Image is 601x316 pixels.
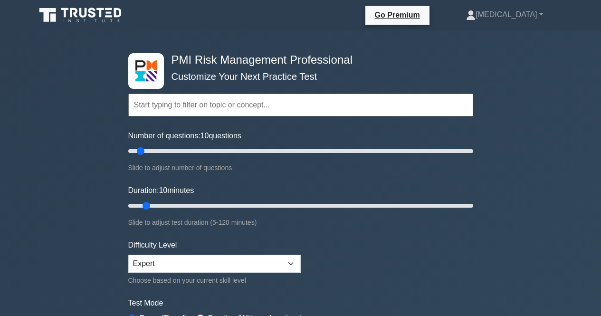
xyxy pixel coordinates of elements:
[128,297,473,309] label: Test Mode
[128,94,473,116] input: Start typing to filter on topic or concept...
[200,132,209,140] span: 10
[128,239,177,251] label: Difficulty Level
[128,275,301,286] div: Choose based on your current skill level
[128,185,194,196] label: Duration: minutes
[443,5,565,24] a: [MEDICAL_DATA]
[159,186,167,194] span: 10
[128,162,473,173] div: Slide to adjust number of questions
[128,130,241,142] label: Number of questions: questions
[128,217,473,228] div: Slide to adjust test duration (5-120 minutes)
[369,9,426,21] a: Go Premium
[168,53,427,67] h4: PMI Risk Management Professional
